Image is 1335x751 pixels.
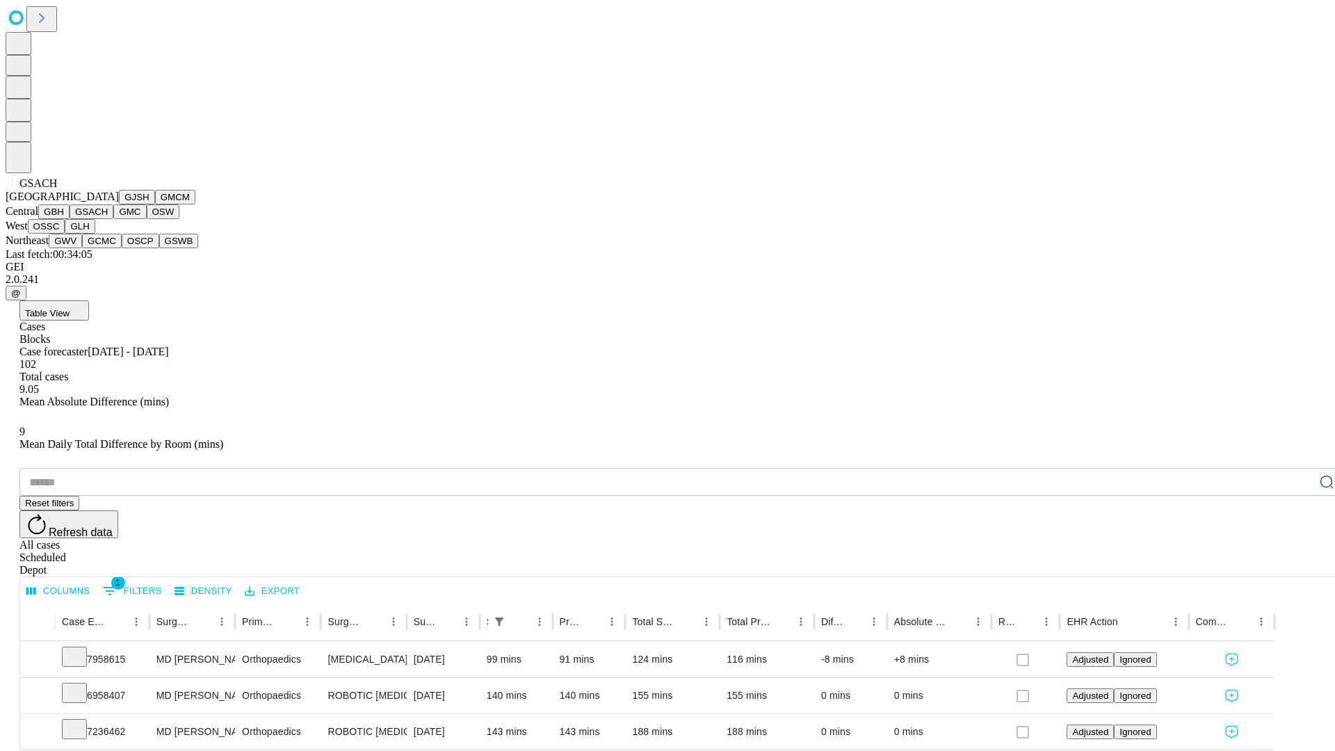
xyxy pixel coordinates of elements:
[487,642,546,677] div: 99 mins
[487,714,546,750] div: 143 mins
[19,300,89,321] button: Table View
[113,204,146,219] button: GMC
[510,612,530,631] button: Sort
[1114,725,1156,739] button: Ignored
[414,714,473,750] div: [DATE]
[560,678,619,713] div: 140 mins
[772,612,791,631] button: Sort
[6,248,92,260] span: Last fetch: 00:34:05
[70,204,113,219] button: GSACH
[28,219,65,234] button: OSSC
[111,576,125,590] span: 1
[791,612,811,631] button: Menu
[1072,727,1108,737] span: Adjusted
[727,642,807,677] div: 116 mins
[727,678,807,713] div: 155 mins
[1114,688,1156,703] button: Ignored
[6,273,1329,286] div: 2.0.241
[487,616,488,627] div: Scheduled In Room Duration
[156,714,228,750] div: MD [PERSON_NAME]
[156,642,228,677] div: MD [PERSON_NAME]
[437,612,457,631] button: Sort
[384,612,403,631] button: Menu
[19,358,36,370] span: 102
[27,684,48,709] button: Expand
[62,714,143,750] div: 7236462
[156,678,228,713] div: MD [PERSON_NAME]
[1119,691,1151,701] span: Ignored
[821,714,880,750] div: 0 mins
[11,288,21,298] span: @
[489,612,509,631] div: 1 active filter
[6,286,26,300] button: @
[414,642,473,677] div: [DATE]
[27,720,48,745] button: Expand
[6,261,1329,273] div: GEI
[1067,688,1114,703] button: Adjusted
[327,678,399,713] div: ROBOTIC [MEDICAL_DATA] KNEE TOTAL
[49,234,82,248] button: GWV
[171,581,236,602] button: Density
[242,714,314,750] div: Orthopaedics
[457,612,476,631] button: Menu
[19,510,118,538] button: Refresh data
[560,714,619,750] div: 143 mins
[894,714,985,750] div: 0 mins
[19,371,68,382] span: Total cases
[25,498,74,508] span: Reset filters
[1067,616,1117,627] div: EHR Action
[147,204,180,219] button: OSW
[119,190,155,204] button: GJSH
[1119,654,1151,665] span: Ignored
[327,714,399,750] div: ROBOTIC [MEDICAL_DATA] KNEE TOTAL
[6,220,28,232] span: West
[894,616,948,627] div: Absolute Difference
[242,616,277,627] div: Primary Service
[19,438,223,450] span: Mean Daily Total Difference by Room (mins)
[298,612,317,631] button: Menu
[65,219,95,234] button: GLH
[19,396,169,407] span: Mean Absolute Difference (mins)
[62,678,143,713] div: 6958407
[697,612,716,631] button: Menu
[632,714,713,750] div: 188 mins
[894,642,985,677] div: +8 mins
[1166,612,1186,631] button: Menu
[632,642,713,677] div: 124 mins
[560,642,619,677] div: 91 mins
[969,612,988,631] button: Menu
[88,346,168,357] span: [DATE] - [DATE]
[241,581,303,602] button: Export
[159,234,199,248] button: GSWB
[19,346,88,357] span: Case forecaster
[156,616,191,627] div: Surgeon Name
[727,714,807,750] div: 188 mins
[364,612,384,631] button: Sort
[99,580,165,602] button: Show filters
[49,526,113,538] span: Refresh data
[821,616,843,627] div: Difference
[242,642,314,677] div: Orthopaedics
[1067,725,1114,739] button: Adjusted
[19,177,57,189] span: GSACH
[242,678,314,713] div: Orthopaedics
[25,308,70,318] span: Table View
[82,234,122,248] button: GCMC
[1232,612,1252,631] button: Sort
[6,234,49,246] span: Northeast
[127,612,146,631] button: Menu
[864,612,884,631] button: Menu
[1072,654,1108,665] span: Adjusted
[278,612,298,631] button: Sort
[62,616,106,627] div: Case Epic Id
[1114,652,1156,667] button: Ignored
[327,642,399,677] div: [MEDICAL_DATA] [MEDICAL_DATA]
[489,612,509,631] button: Show filters
[27,648,48,672] button: Expand
[1072,691,1108,701] span: Adjusted
[107,612,127,631] button: Sort
[6,205,38,217] span: Central
[1067,652,1114,667] button: Adjusted
[1119,612,1139,631] button: Sort
[122,234,159,248] button: OSCP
